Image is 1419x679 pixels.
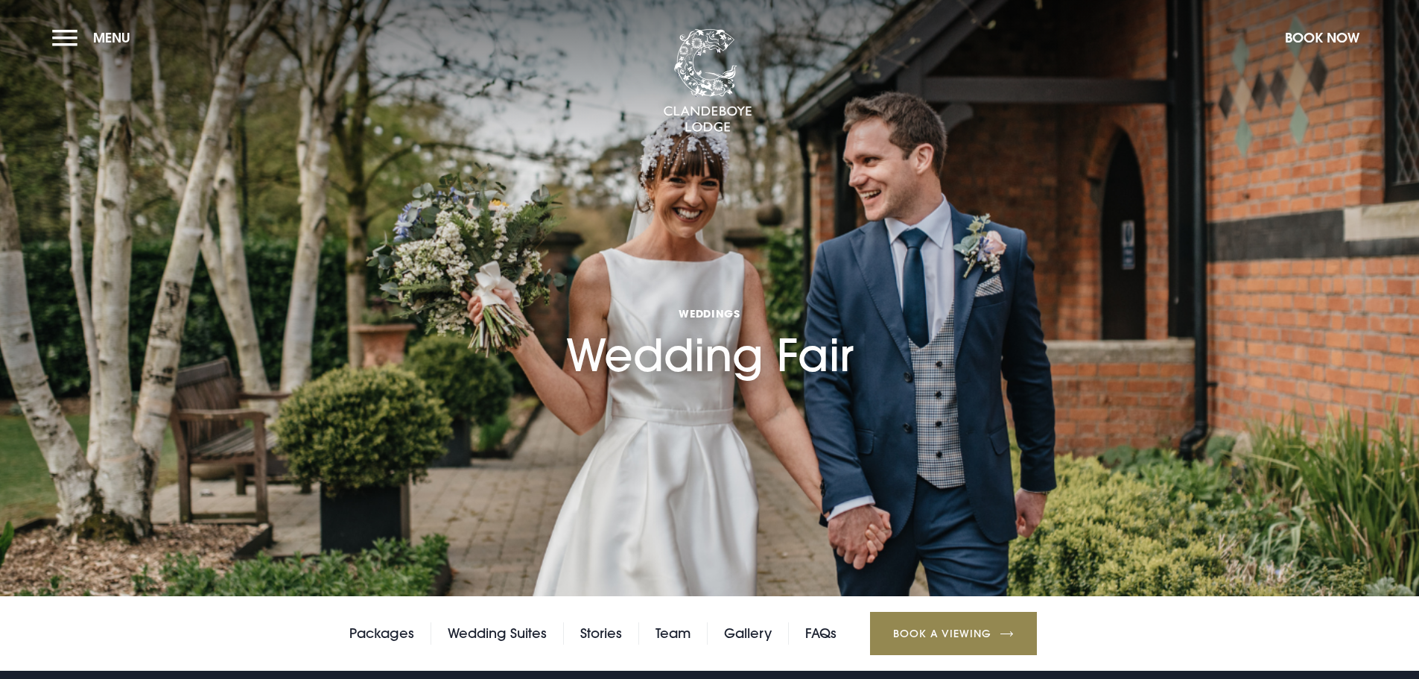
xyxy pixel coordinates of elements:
h1: Wedding Fair [566,222,854,382]
a: Stories [580,622,622,645]
span: Menu [93,29,130,46]
a: Team [655,622,691,645]
span: Weddings [566,306,854,320]
button: Menu [52,22,138,54]
img: Clandeboye Lodge [663,29,752,133]
button: Book Now [1277,22,1367,54]
a: Packages [349,622,414,645]
a: Book a Viewing [870,612,1037,655]
a: Gallery [724,622,772,645]
a: Wedding Suites [448,622,547,645]
a: FAQs [805,622,837,645]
